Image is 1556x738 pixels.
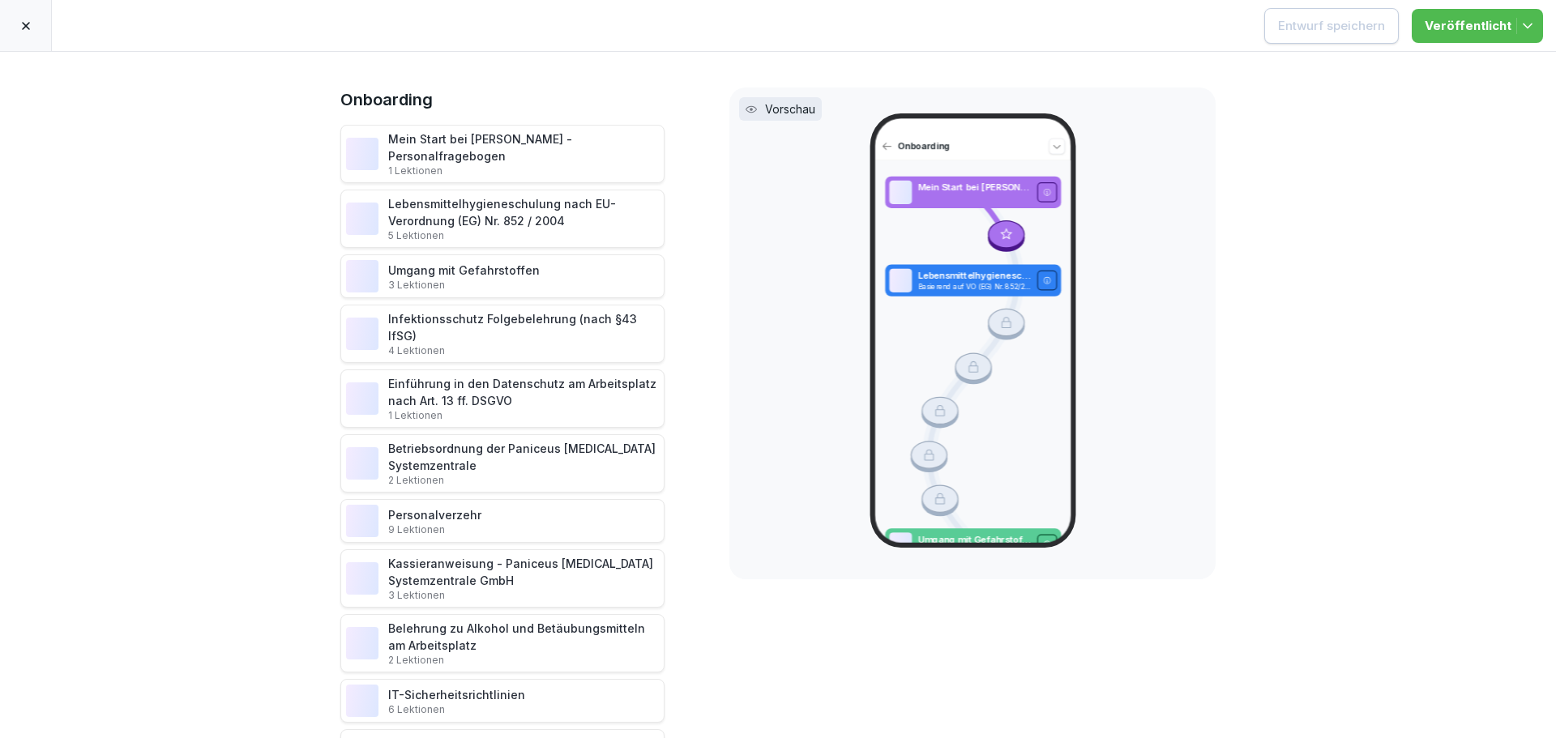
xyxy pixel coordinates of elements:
[340,305,665,363] div: Infektionsschutz Folgebelehrung (nach §43 IfSG)4 Lektionen
[340,369,665,428] div: Einführung in den Datenschutz am Arbeitsplatz nach Art. 13 ff. DSGVO1 Lektionen
[388,523,481,536] p: 9 Lektionen
[388,589,659,602] p: 3 Lektionen
[388,195,659,242] div: Lebensmittelhygieneschulung nach EU-Verordnung (EG) Nr. 852 / 2004
[340,549,665,608] div: Kassieranweisung - Paniceus [MEDICAL_DATA] Systemzentrale GmbH3 Lektionen
[388,130,659,177] div: Mein Start bei [PERSON_NAME] - Personalfragebogen
[340,87,665,112] h1: Onboarding
[1425,17,1530,35] div: Veröffentlicht
[1412,9,1543,43] button: Veröffentlicht
[388,164,659,177] p: 1 Lektionen
[388,409,659,422] p: 1 Lektionen
[388,344,659,357] p: 4 Lektionen
[917,270,1031,283] p: Lebensmittelhygieneschulung nach EU-Verordnung (EG) Nr. 852 / 2004
[388,229,659,242] p: 5 Lektionen
[388,620,659,667] div: Belehrung zu Alkohol und Betäubungsmitteln am Arbeitsplatz
[917,181,1031,194] p: Mein Start bei [PERSON_NAME] - Personalfragebogen
[340,614,665,672] div: Belehrung zu Alkohol und Betäubungsmitteln am Arbeitsplatz2 Lektionen
[388,262,540,292] div: Umgang mit Gefahrstoffen
[388,375,659,422] div: Einführung in den Datenschutz am Arbeitsplatz nach Art. 13 ff. DSGVO
[340,190,665,248] div: Lebensmittelhygieneschulung nach EU-Verordnung (EG) Nr. 852 / 20045 Lektionen
[897,140,1043,153] p: Onboarding
[388,654,659,667] p: 2 Lektionen
[1264,8,1399,44] button: Entwurf speichern
[388,703,525,716] p: 6 Lektionen
[340,434,665,493] div: Betriebsordnung der Paniceus [MEDICAL_DATA] Systemzentrale2 Lektionen
[917,283,1031,292] p: Basierend auf VO (EG) Nr. 852/2004, LMHV, DIN10514 und IFSG. Jährliche Wiederholung empfohlen. Mi...
[388,279,540,292] p: 3 Lektionen
[765,100,815,117] p: Vorschau
[340,254,665,298] div: Umgang mit Gefahrstoffen3 Lektionen
[388,310,659,357] div: Infektionsschutz Folgebelehrung (nach §43 IfSG)
[1278,17,1385,35] div: Entwurf speichern
[388,555,659,602] div: Kassieranweisung - Paniceus [MEDICAL_DATA] Systemzentrale GmbH
[388,506,481,536] div: Personalverzehr
[388,474,659,487] p: 2 Lektionen
[340,125,665,183] div: Mein Start bei [PERSON_NAME] - Personalfragebogen1 Lektionen
[340,679,665,723] div: IT-Sicherheitsrichtlinien6 Lektionen
[340,499,665,543] div: Personalverzehr9 Lektionen
[388,686,525,716] div: IT-Sicherheitsrichtlinien
[917,534,1031,547] p: Umgang mit Gefahrstoffen
[388,440,659,487] div: Betriebsordnung der Paniceus [MEDICAL_DATA] Systemzentrale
